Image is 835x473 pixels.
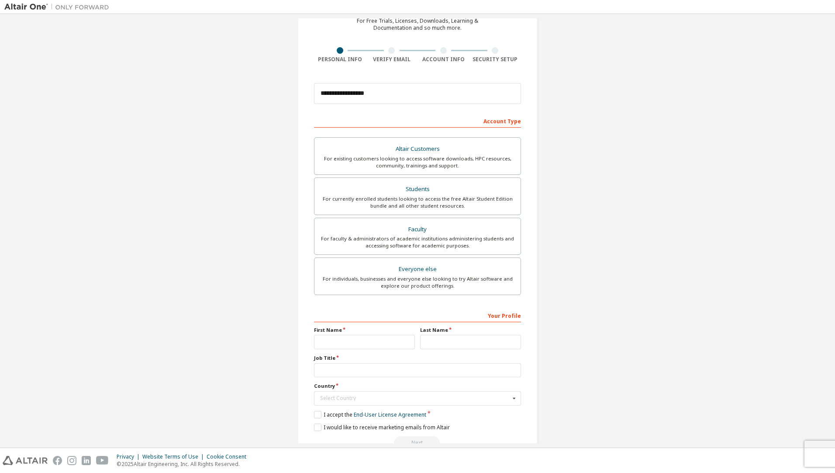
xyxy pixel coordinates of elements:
label: Last Name [420,327,521,334]
img: facebook.svg [53,456,62,465]
div: Account Info [417,56,469,63]
img: Altair One [4,3,114,11]
div: Security Setup [469,56,521,63]
div: For faculty & administrators of academic institutions administering students and accessing softwa... [320,235,515,249]
div: Your Profile [314,308,521,322]
div: Privacy [117,453,142,460]
div: Altair Customers [320,143,515,155]
div: Students [320,183,515,195]
a: End-User License Agreement [354,411,426,418]
img: youtube.svg [96,456,109,465]
img: linkedin.svg [82,456,91,465]
div: Everyone else [320,263,515,275]
div: Personal Info [314,56,366,63]
div: Select Country [320,396,510,401]
div: Cookie Consent [207,453,252,460]
label: I would like to receive marketing emails from Altair [314,424,450,431]
img: altair_logo.svg [3,456,48,465]
label: First Name [314,327,415,334]
label: I accept the [314,411,426,418]
label: Country [314,383,521,390]
div: For existing customers looking to access software downloads, HPC resources, community, trainings ... [320,155,515,169]
label: Job Title [314,355,521,362]
div: Read and acccept EULA to continue [314,436,521,449]
img: instagram.svg [67,456,76,465]
div: Account Type [314,114,521,128]
div: Website Terms of Use [142,453,207,460]
div: Faculty [320,223,515,236]
div: For Free Trials, Licenses, Downloads, Learning & Documentation and so much more. [357,17,478,31]
p: © 2025 Altair Engineering, Inc. All Rights Reserved. [117,460,252,468]
div: For currently enrolled students looking to access the free Altair Student Edition bundle and all ... [320,195,515,209]
div: Verify Email [366,56,418,63]
div: For individuals, businesses and everyone else looking to try Altair software and explore our prod... [320,275,515,289]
